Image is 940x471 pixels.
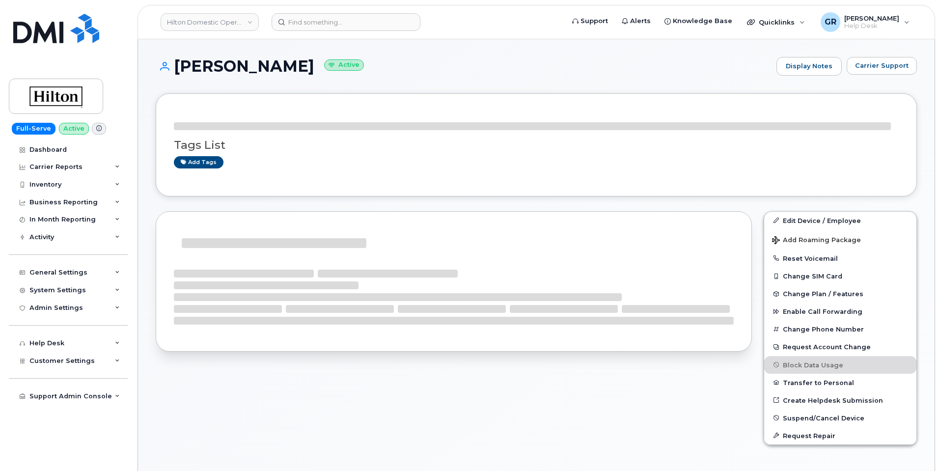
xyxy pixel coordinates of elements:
[174,139,899,151] h3: Tags List
[324,59,364,71] small: Active
[764,320,916,338] button: Change Phone Number
[783,308,862,315] span: Enable Call Forwarding
[764,374,916,391] button: Transfer to Personal
[764,285,916,303] button: Change Plan / Features
[764,356,916,374] button: Block Data Usage
[764,391,916,409] a: Create Helpdesk Submission
[776,57,842,76] a: Display Notes
[783,414,864,421] span: Suspend/Cancel Device
[156,57,772,75] h1: [PERSON_NAME]
[847,57,917,75] button: Carrier Support
[764,427,916,444] button: Request Repair
[764,338,916,356] button: Request Account Change
[764,303,916,320] button: Enable Call Forwarding
[764,409,916,427] button: Suspend/Cancel Device
[764,229,916,249] button: Add Roaming Package
[764,267,916,285] button: Change SIM Card
[772,236,861,246] span: Add Roaming Package
[764,212,916,229] a: Edit Device / Employee
[783,290,863,298] span: Change Plan / Features
[855,61,909,70] span: Carrier Support
[174,156,223,168] a: Add tags
[764,249,916,267] button: Reset Voicemail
